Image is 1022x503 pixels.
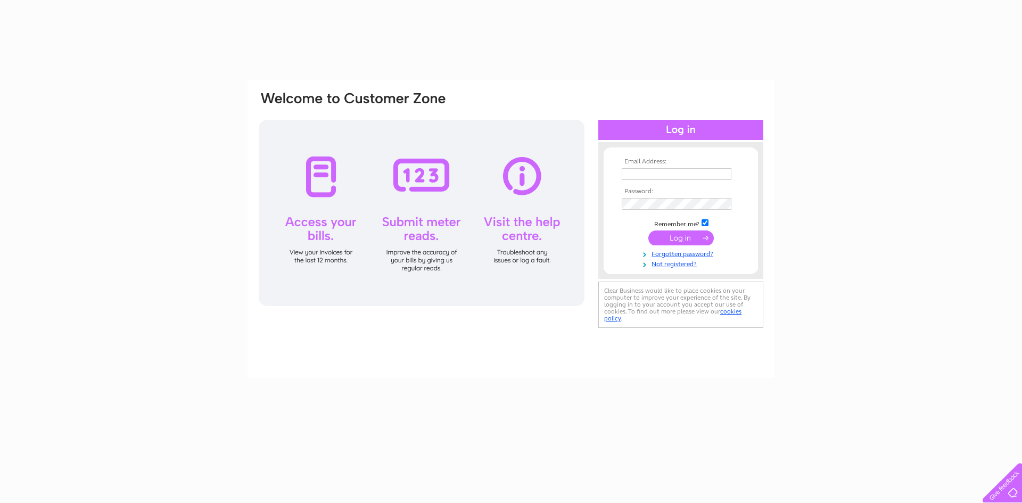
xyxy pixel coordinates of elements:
[619,158,743,166] th: Email Address:
[598,282,763,328] div: Clear Business would like to place cookies on your computer to improve your experience of the sit...
[622,258,743,268] a: Not registered?
[604,308,741,322] a: cookies policy
[619,218,743,228] td: Remember me?
[622,248,743,258] a: Forgotten password?
[619,188,743,195] th: Password:
[648,230,714,245] input: Submit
